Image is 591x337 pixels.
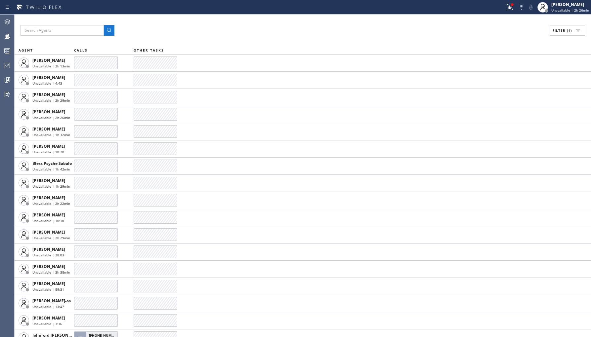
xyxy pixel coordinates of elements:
[32,115,70,120] span: Unavailable | 2h 26min
[32,218,64,223] span: Unavailable | 10:10
[32,92,65,97] span: [PERSON_NAME]
[32,109,65,115] span: [PERSON_NAME]
[32,184,70,189] span: Unavailable | 1h 29min
[32,143,65,149] span: [PERSON_NAME]
[32,264,65,269] span: [PERSON_NAME]
[32,321,62,326] span: Unavailable | 3:36
[32,167,70,171] span: Unavailable | 1h 42min
[32,178,65,183] span: [PERSON_NAME]
[32,281,65,286] span: [PERSON_NAME]
[32,201,70,206] span: Unavailable | 2h 22min
[19,48,33,53] span: AGENT
[32,298,71,304] span: [PERSON_NAME]-as
[32,64,70,68] span: Unavailable | 2h 13min
[551,8,589,13] span: Unavailable | 2h 26min
[32,81,62,86] span: Unavailable | 4:43
[134,48,164,53] span: OTHER TASKS
[32,126,65,132] span: [PERSON_NAME]
[32,270,70,275] span: Unavailable | 3h 38min
[32,315,65,321] span: [PERSON_NAME]
[32,304,64,309] span: Unavailable | 13:47
[32,132,70,137] span: Unavailable | 1h 32min
[32,195,65,201] span: [PERSON_NAME]
[32,75,65,80] span: [PERSON_NAME]
[74,48,88,53] span: CALLS
[32,236,70,240] span: Unavailable | 2h 29min
[553,28,572,33] span: Filter (1)
[32,57,65,63] span: [PERSON_NAME]
[32,98,70,103] span: Unavailable | 2h 29min
[32,212,65,218] span: [PERSON_NAME]
[21,25,104,36] input: Search Agents
[32,229,65,235] span: [PERSON_NAME]
[526,3,535,12] button: Mute
[32,287,64,292] span: Unavailable | 59:31
[551,2,589,7] div: [PERSON_NAME]
[32,253,64,257] span: Unavailable | 28:03
[32,161,72,166] span: Bless Psyche Sabalo
[550,25,585,36] button: Filter (1)
[32,150,64,154] span: Unavailable | 10:28
[32,246,65,252] span: [PERSON_NAME]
